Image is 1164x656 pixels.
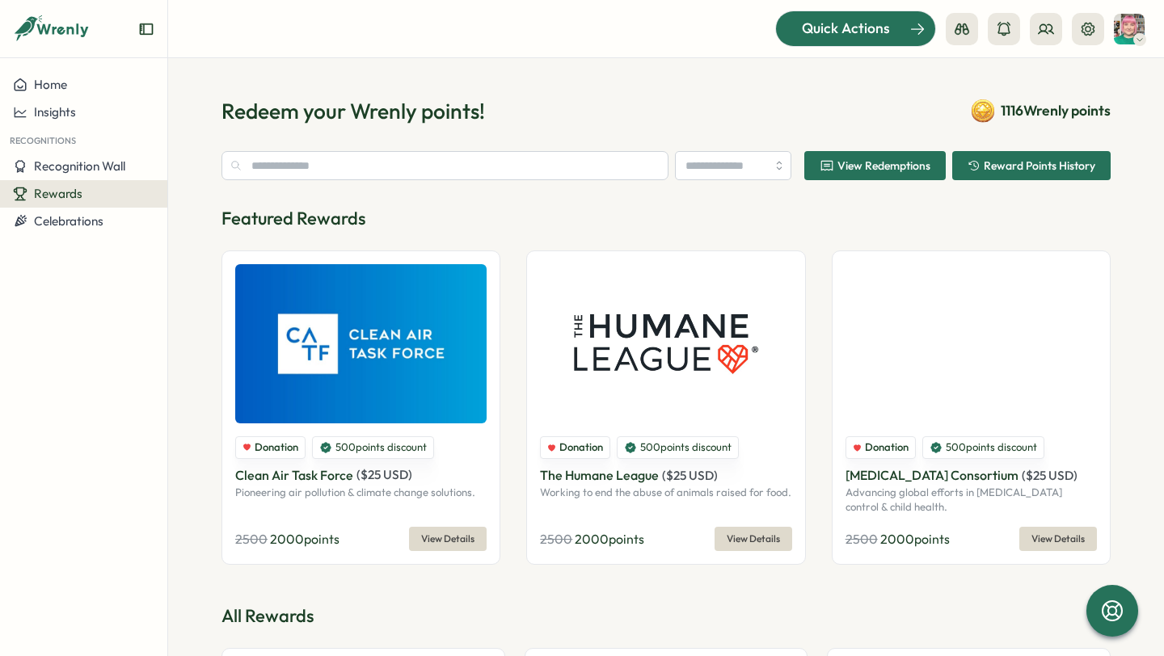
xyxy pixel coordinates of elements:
[952,151,1111,180] button: Reward Points History
[575,531,644,547] span: 2000 points
[235,465,353,486] p: Clean Air Task Force
[421,528,474,550] span: View Details
[846,486,1097,514] p: Advancing global efforts in [MEDICAL_DATA] control & child health.
[804,151,946,180] button: View Redemptions
[1001,100,1111,121] span: 1116 Wrenly points
[540,465,659,486] p: The Humane League
[1022,468,1078,483] span: ( $ 25 USD )
[34,186,82,201] span: Rewards
[221,206,1111,231] p: Featured Rewards
[540,486,791,500] p: Working to end the abuse of animals raised for food.
[617,436,739,459] div: 500 points discount
[865,440,909,455] span: Donation
[540,264,791,423] img: The Humane League
[255,440,298,455] span: Donation
[662,468,718,483] span: ( $ 25 USD )
[846,264,1097,423] img: Malaria Consortium
[846,465,1018,486] p: [MEDICAL_DATA] Consortium
[540,531,572,547] span: 2500
[270,531,339,547] span: 2000 points
[221,603,1111,629] p: All Rewards
[34,158,125,174] span: Recognition Wall
[802,18,890,39] span: Quick Actions
[880,531,950,547] span: 2000 points
[235,531,268,547] span: 2500
[846,531,878,547] span: 2500
[138,21,154,37] button: Expand sidebar
[727,528,780,550] span: View Details
[1019,527,1097,551] button: View Details
[34,213,103,229] span: Celebrations
[1114,14,1145,44] img: Destani Engel
[775,11,936,46] button: Quick Actions
[559,440,603,455] span: Donation
[235,486,487,500] p: Pioneering air pollution & climate change solutions.
[221,97,485,125] h1: Redeem your Wrenly points!
[409,527,487,551] button: View Details
[922,436,1044,459] div: 500 points discount
[837,160,930,171] span: View Redemptions
[312,436,434,459] div: 500 points discount
[984,160,1095,171] span: Reward Points History
[1031,528,1085,550] span: View Details
[34,104,76,120] span: Insights
[356,467,412,482] span: ( $ 25 USD )
[715,527,792,551] button: View Details
[235,264,487,423] img: Clean Air Task Force
[34,77,67,92] span: Home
